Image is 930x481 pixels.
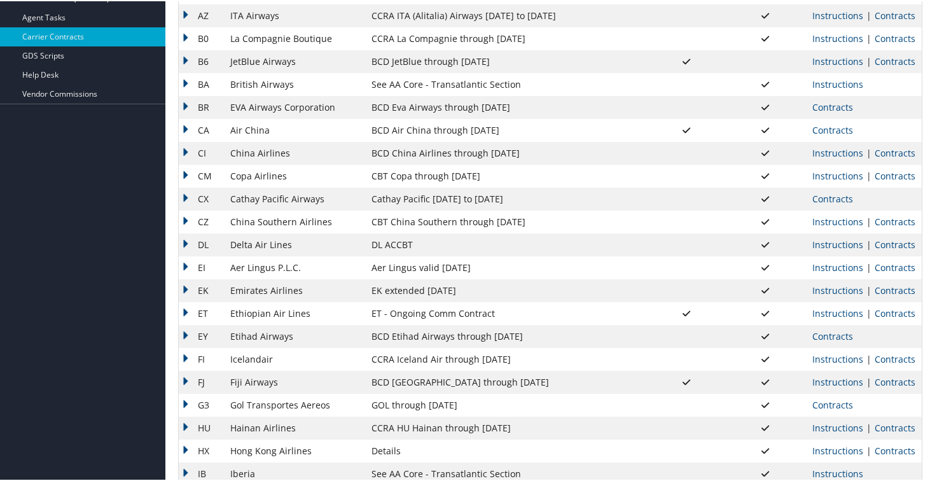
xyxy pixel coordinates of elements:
[179,95,224,118] td: BR
[812,237,863,249] a: View Ticketing Instructions
[179,49,224,72] td: B6
[365,415,647,438] td: CCRA HU Hainan through [DATE]
[179,3,224,26] td: AZ
[365,209,647,232] td: CBT China Southern through [DATE]
[875,31,915,43] a: View Contracts
[812,260,863,272] a: View Ticketing Instructions
[179,26,224,49] td: B0
[812,443,863,456] a: View Ticketing Instructions
[365,95,647,118] td: BCD Eva Airways through [DATE]
[179,370,224,393] td: FJ
[863,352,875,364] span: |
[365,49,647,72] td: BCD JetBlue through [DATE]
[224,232,365,255] td: Delta Air Lines
[365,347,647,370] td: CCRA Iceland Air through [DATE]
[863,169,875,181] span: |
[863,443,875,456] span: |
[179,438,224,461] td: HX
[863,237,875,249] span: |
[179,72,224,95] td: BA
[863,375,875,387] span: |
[224,186,365,209] td: Cathay Pacific Airways
[224,95,365,118] td: EVA Airways Corporation
[365,26,647,49] td: CCRA La Compagnie through [DATE]
[365,393,647,415] td: GOL through [DATE]
[179,232,224,255] td: DL
[875,283,915,295] a: View Contracts
[812,54,863,66] a: View Ticketing Instructions
[224,370,365,393] td: Fiji Airways
[179,301,224,324] td: ET
[812,398,853,410] a: View Contracts
[179,278,224,301] td: EK
[224,393,365,415] td: Gol Transportes Aereos
[179,118,224,141] td: CA
[812,77,863,89] a: View Ticketing Instructions
[875,237,915,249] a: View Contracts
[812,283,863,295] a: View Ticketing Instructions
[875,169,915,181] a: View Contracts
[863,260,875,272] span: |
[224,26,365,49] td: La Compagnie Boutique
[365,232,647,255] td: DL ACCBT
[224,255,365,278] td: Aer Lingus P.L.C.
[224,3,365,26] td: ITA Airways
[812,466,863,478] a: View Ticketing Instructions
[875,260,915,272] a: View Contracts
[224,49,365,72] td: JetBlue Airways
[179,141,224,164] td: CI
[875,421,915,433] a: View Contracts
[863,54,875,66] span: |
[875,375,915,387] a: View Contracts
[179,164,224,186] td: CM
[812,375,863,387] a: View Ticketing Instructions
[812,31,863,43] a: View Ticketing Instructions
[365,3,647,26] td: CCRA ITA (Alitalia) Airways [DATE] to [DATE]
[875,214,915,227] a: View Contracts
[365,278,647,301] td: EK extended [DATE]
[863,146,875,158] span: |
[875,146,915,158] a: View Contracts
[863,31,875,43] span: |
[179,347,224,370] td: FI
[365,72,647,95] td: See AA Core - Transatlantic Section
[812,123,853,135] a: View Contracts
[224,415,365,438] td: Hainan Airlines
[179,393,224,415] td: G3
[224,278,365,301] td: Emirates Airlines
[365,255,647,278] td: Aer Lingus valid [DATE]
[224,118,365,141] td: Air China
[812,146,863,158] a: View Ticketing Instructions
[224,324,365,347] td: Etihad Airways
[812,421,863,433] a: View Ticketing Instructions
[812,352,863,364] a: View Ticketing Instructions
[863,214,875,227] span: |
[365,301,647,324] td: ET - Ongoing Comm Contract
[863,283,875,295] span: |
[224,72,365,95] td: British Airways
[812,8,863,20] a: View Ticketing Instructions
[365,370,647,393] td: BCD [GEOGRAPHIC_DATA] through [DATE]
[365,186,647,209] td: Cathay Pacific [DATE] to [DATE]
[875,443,915,456] a: View Contracts
[875,352,915,364] a: View Contracts
[365,324,647,347] td: BCD Etihad Airways through [DATE]
[224,141,365,164] td: China Airlines
[365,164,647,186] td: CBT Copa through [DATE]
[179,209,224,232] td: CZ
[863,421,875,433] span: |
[812,169,863,181] a: View Ticketing Instructions
[812,329,853,341] a: View Contracts
[179,324,224,347] td: EY
[365,438,647,461] td: Details
[365,118,647,141] td: BCD Air China through [DATE]
[863,306,875,318] span: |
[812,100,853,112] a: View Contracts
[224,209,365,232] td: China Southern Airlines
[875,306,915,318] a: View Contracts
[365,141,647,164] td: BCD China Airlines through [DATE]
[812,306,863,318] a: View Ticketing Instructions
[812,214,863,227] a: View Ticketing Instructions
[863,8,875,20] span: |
[224,301,365,324] td: Ethiopian Air Lines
